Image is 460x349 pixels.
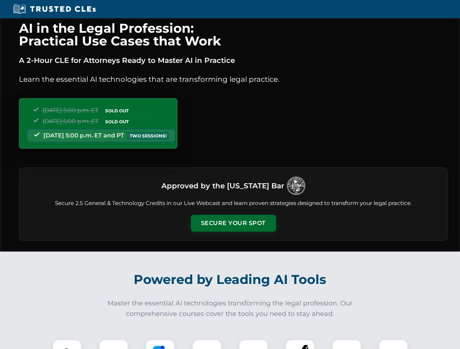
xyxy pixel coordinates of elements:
span: [DATE] 5:00 p.m. ET [43,107,98,114]
h1: AI in the Legal Profession: Practical Use Cases that Work [19,22,448,47]
img: Logo [287,177,305,195]
span: SOLD OUT [103,107,131,115]
p: Learn the essential AI technologies that are transforming legal practice. [19,73,448,85]
span: SOLD OUT [103,118,131,125]
h3: Approved by the [US_STATE] Bar [161,179,284,192]
span: [DATE] 5:00 p.m. ET [43,118,98,125]
p: Secure 2.5 General & Technology Credits in our Live Webcast and learn proven strategies designed ... [28,199,439,208]
p: A 2-Hour CLE for Attorneys Ready to Master AI in Practice [19,55,448,66]
img: Trusted CLEs [11,4,98,15]
h2: Powered by Leading AI Tools [28,267,432,292]
button: Secure Your Spot [191,215,276,232]
p: Master the essential AI technologies transforming the legal profession. Our comprehensive courses... [103,298,358,319]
